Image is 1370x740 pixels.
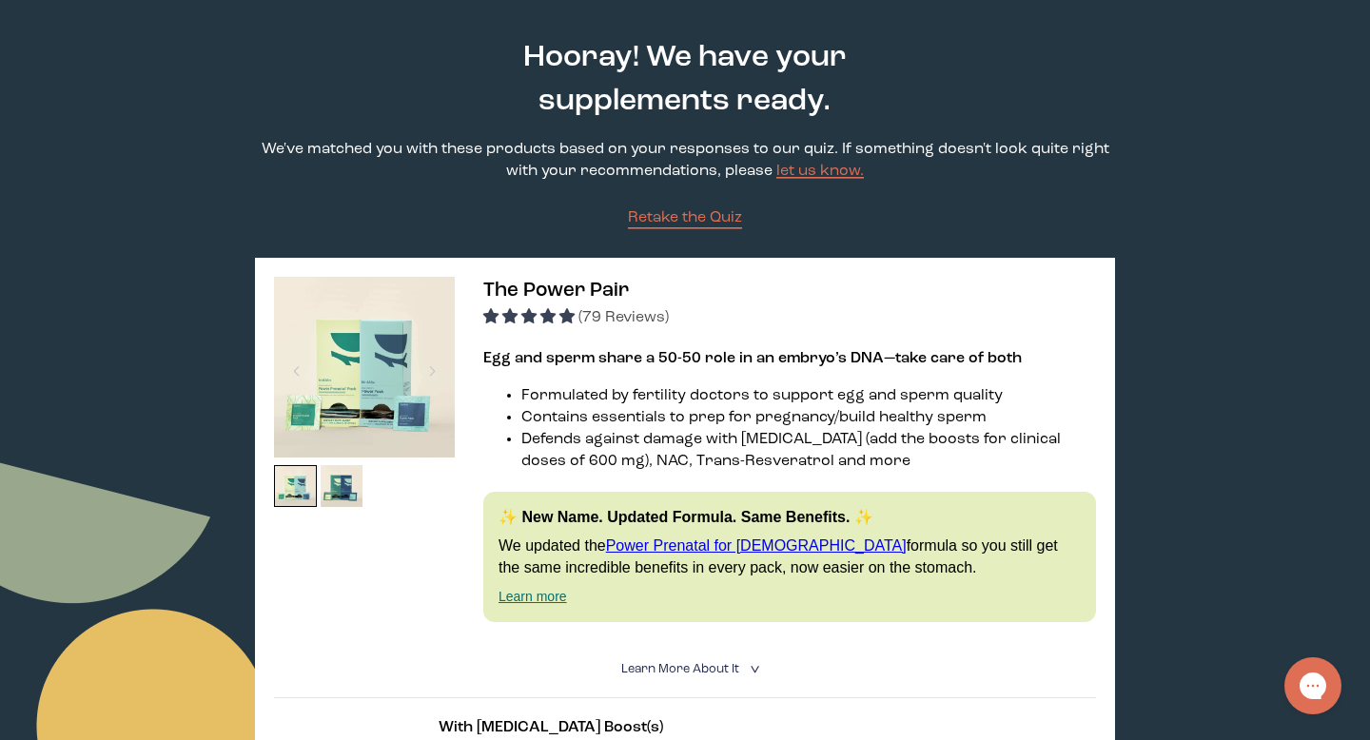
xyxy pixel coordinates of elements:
[621,660,749,678] summary: Learn More About it <
[427,36,943,124] h2: Hooray! We have your supplements ready.
[499,536,1081,578] p: We updated the formula so you still get the same incredible benefits in every pack, now easier on...
[628,210,742,225] span: Retake the Quiz
[628,207,742,229] a: Retake the Quiz
[621,663,739,675] span: Learn More About it
[1275,651,1351,721] iframe: Gorgias live chat messenger
[521,429,1096,473] li: Defends against damage with [MEDICAL_DATA] (add the boosts for clinical doses of 600 mg), NAC, Tr...
[744,664,762,674] i: <
[521,385,1096,407] li: Formulated by fertility doctors to support egg and sperm quality
[499,509,873,525] strong: ✨ New Name. Updated Formula. Same Benefits. ✨
[274,277,455,458] img: thumbnail image
[483,351,1022,366] strong: Egg and sperm share a 50-50 role in an embryo’s DNA—take care of both
[321,465,363,508] img: thumbnail image
[439,717,931,739] p: With [MEDICAL_DATA] Boost(s)
[776,164,864,179] a: let us know.
[578,310,669,325] span: (79 Reviews)
[499,589,567,604] a: Learn more
[521,407,1096,429] li: Contains essentials to prep for pregnancy/build healthy sperm
[606,537,907,554] a: Power Prenatal for [DEMOGRAPHIC_DATA]
[483,281,629,301] span: The Power Pair
[274,465,317,508] img: thumbnail image
[255,139,1115,183] p: We've matched you with these products based on your responses to our quiz. If something doesn't l...
[483,310,578,325] span: 4.92 stars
